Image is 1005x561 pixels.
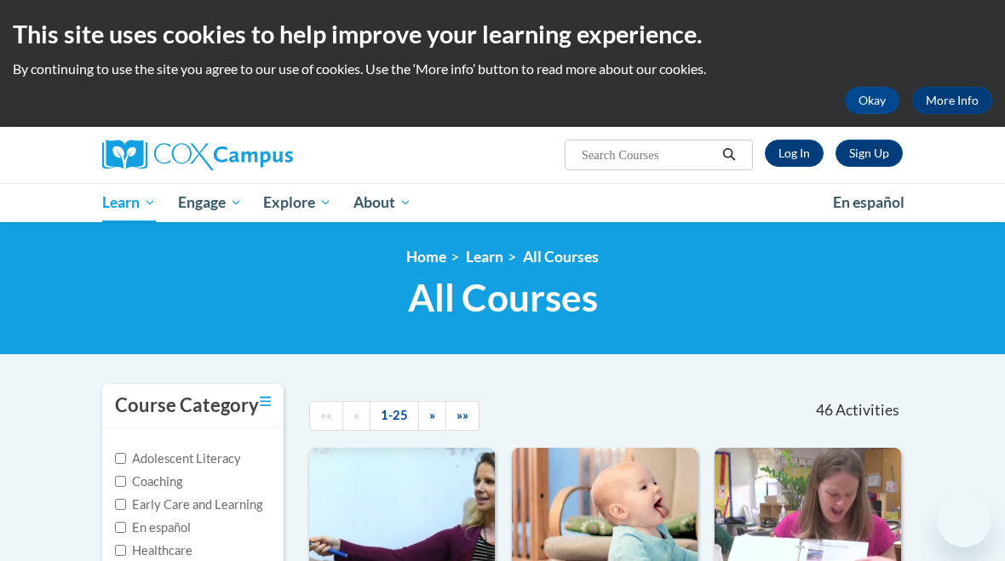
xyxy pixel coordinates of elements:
a: Home [406,248,446,266]
span: Learn [102,192,156,213]
a: Previous [342,401,370,431]
a: Explore [252,183,342,222]
span: «« [320,408,332,422]
button: Okay [845,87,899,114]
span: 46 [816,401,833,420]
a: Register [836,140,903,167]
input: Search Courses [580,145,716,165]
label: Early Care and Learning [115,495,262,514]
span: All Courses [408,275,598,320]
a: All Courses [523,248,599,266]
label: Healthcare [115,541,192,560]
a: End [445,401,480,431]
a: More Info [912,87,992,114]
label: En español [115,518,191,537]
input: Checkbox for Options [115,545,126,556]
span: » [429,408,435,422]
input: Checkbox for Options [115,476,126,487]
iframe: Button to launch messaging window [937,493,991,547]
img: Cox Campus [102,140,293,170]
div: Main menu [89,183,916,222]
a: About [342,183,422,222]
label: Coaching [115,472,182,491]
a: En español [822,185,916,220]
span: Activities [836,401,899,420]
a: Engage [167,183,253,222]
input: Checkbox for Options [115,499,126,510]
a: 1-25 [370,401,419,431]
button: Search [716,145,742,165]
a: Learn [91,183,167,222]
a: Learn [466,248,503,266]
input: Checkbox for Options [115,453,126,464]
span: En español [833,193,904,211]
input: Checkbox for Options [115,522,126,533]
a: Toggle collapse [260,392,271,411]
span: »» [457,408,468,422]
span: « [353,408,359,422]
span: Engage [178,192,242,213]
a: Cox Campus [102,140,352,170]
h2: This site uses cookies to help improve your learning experience. [13,17,992,51]
p: By continuing to use the site you agree to our use of cookies. Use the ‘More info’ button to read... [13,60,992,78]
a: Log In [765,140,824,167]
a: Begining [309,401,343,431]
h3: Course Category [115,392,259,419]
span: About [353,192,411,213]
label: Adolescent Literacy [115,449,241,468]
a: Next [418,401,446,431]
span: Explore [263,192,331,213]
